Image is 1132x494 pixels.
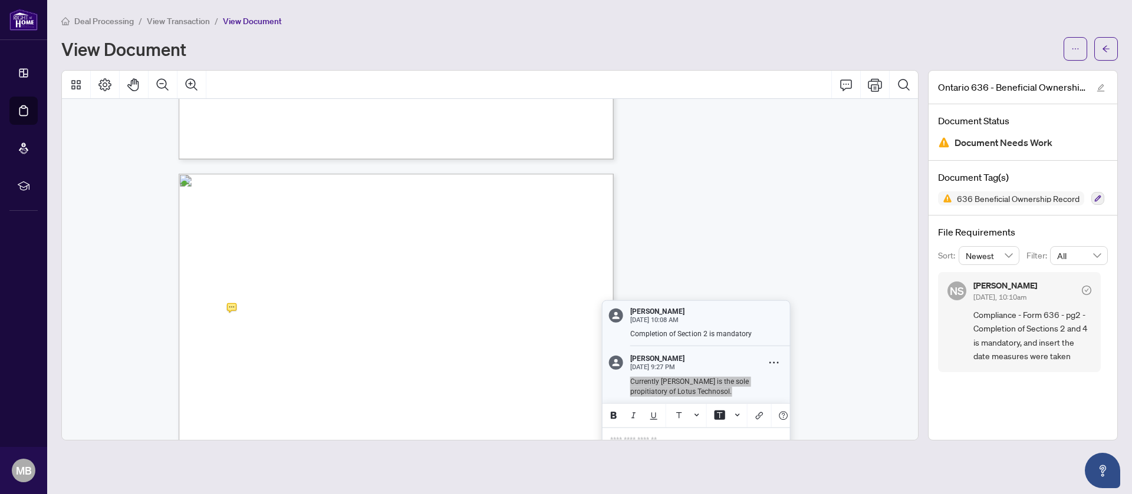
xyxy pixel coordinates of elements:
[147,16,210,26] span: View Transaction
[938,170,1108,184] h4: Document Tag(s)
[955,135,1052,151] span: Document Needs Work
[1071,45,1080,53] span: ellipsis
[966,247,1013,264] span: Newest
[950,283,964,299] span: NS
[1026,249,1050,262] p: Filter:
[1085,453,1120,488] button: Open asap
[973,281,1037,290] h5: [PERSON_NAME]
[938,80,1085,94] span: Ontario 636 - Beneficial Ownership Record.pdf
[1082,286,1091,295] span: check-circle
[215,14,218,28] li: /
[1097,84,1105,92] span: edit
[61,39,186,58] h1: View Document
[9,9,38,31] img: logo
[973,308,1091,363] span: Compliance - Form 636 - pg2 - Completion of Sections 2 and 4 is mandatory, and insert the date me...
[938,191,952,205] img: Status Icon
[938,114,1108,128] h4: Document Status
[1102,45,1110,53] span: arrow-left
[973,293,1026,301] span: [DATE], 10:10am
[952,194,1084,203] span: 636 Beneficial Ownership Record
[61,17,70,25] span: home
[139,14,142,28] li: /
[1057,247,1101,264] span: All
[223,16,282,26] span: View Document
[938,249,959,262] p: Sort:
[938,137,950,148] img: Document Status
[16,462,32,479] span: MB
[74,16,134,26] span: Deal Processing
[938,225,1108,239] h4: File Requirements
